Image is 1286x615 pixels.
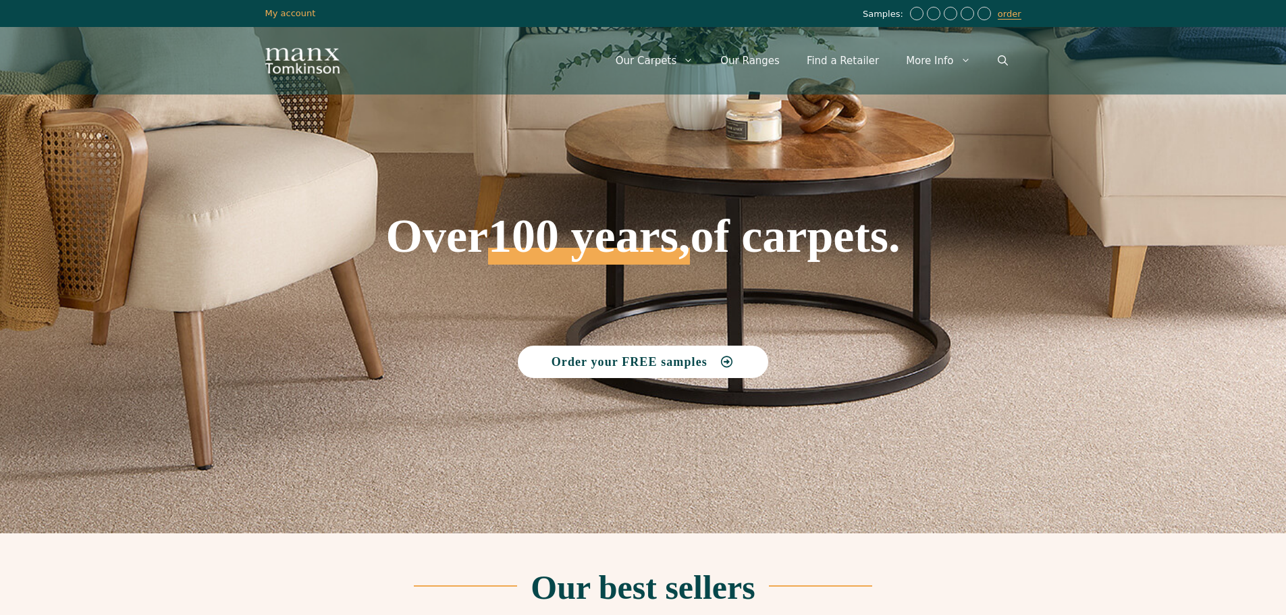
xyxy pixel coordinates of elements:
h1: Over of carpets. [265,115,1021,265]
span: 100 years, [488,224,690,265]
a: Open Search Bar [984,41,1021,81]
span: Samples: [863,9,907,20]
nav: Primary [602,41,1021,81]
span: Order your FREE samples [552,356,707,368]
a: Order your FREE samples [518,346,769,378]
a: Our Ranges [707,41,793,81]
a: Find a Retailer [793,41,892,81]
a: Our Carpets [602,41,707,81]
h2: Our best sellers [531,570,755,604]
a: order [998,9,1021,20]
img: Manx Tomkinson [265,48,340,74]
a: My account [265,8,316,18]
a: More Info [892,41,984,81]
